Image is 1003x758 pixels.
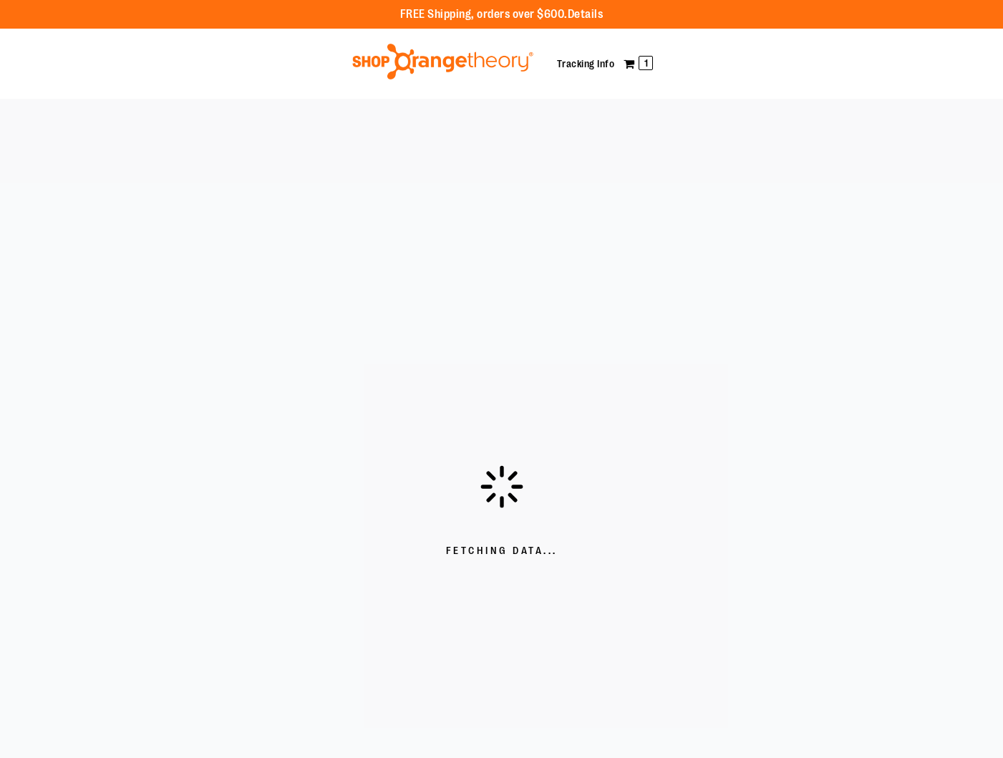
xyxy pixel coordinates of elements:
span: 1 [639,56,653,70]
img: Shop Orangetheory [350,44,536,79]
span: Fetching Data... [446,544,558,558]
a: Tracking Info [557,58,615,69]
p: FREE Shipping, orders over $600. [400,6,604,23]
a: Details [568,8,604,21]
